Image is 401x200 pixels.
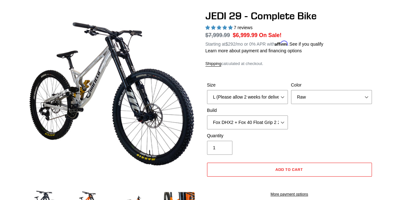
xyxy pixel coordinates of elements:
a: See if you qualify - Learn more about Affirm Financing (opens in modal) [289,42,323,47]
span: 5.00 stars [205,25,234,30]
span: $6,999.99 [233,32,257,38]
h1: JEDI 29 - Complete Bike [205,10,373,22]
label: Build [207,107,288,114]
label: Quantity [207,132,288,139]
span: Affirm [275,41,288,46]
a: Shipping [205,61,222,67]
p: Starting at /mo or 0% APR with . [205,39,323,48]
span: On Sale! [259,31,281,39]
div: calculated at checkout. [205,61,373,67]
button: Add to cart [207,163,372,177]
span: $292 [225,42,235,47]
label: Color [291,82,372,88]
label: Size [207,82,288,88]
a: Learn more about payment and financing options [205,48,302,53]
a: More payment options [207,191,372,197]
span: 7 reviews [234,25,252,30]
span: Add to cart [275,167,303,172]
s: $7,999.99 [205,32,230,38]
